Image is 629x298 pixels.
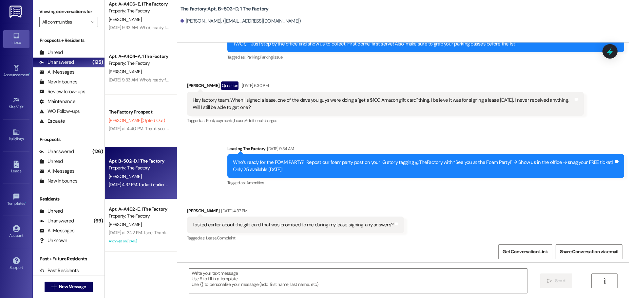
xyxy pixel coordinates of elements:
[3,191,29,209] a: Templates •
[233,159,614,173] div: Who’s ready for the FOAM PARTY?! Repost our foam party post on your IG story tagging @TheFactory ...
[29,72,30,76] span: •
[240,82,269,89] div: [DATE] 6:30 PM
[109,60,169,67] div: Property: The Factory
[109,182,324,187] div: [DATE] 4:37 PM: I asked earlier about the gift card that was promised to me during my lease signi...
[39,49,63,56] div: Unread
[246,180,264,185] span: Amenities
[181,18,301,25] div: [PERSON_NAME]. ([EMAIL_ADDRESS][DOMAIN_NAME])
[39,168,74,175] div: All Messages
[39,98,75,105] div: Maintenance
[3,127,29,144] a: Buildings
[109,173,142,179] span: [PERSON_NAME]
[3,159,29,176] a: Leads
[39,118,65,125] div: Escalate
[33,37,105,44] div: Prospects + Residents
[109,109,169,115] div: The Factory Prospect
[109,8,169,14] div: Property: The Factory
[109,158,169,165] div: Apt. B~502~D, 1 The Factory
[39,69,74,76] div: All Messages
[39,267,79,274] div: Past Residents
[39,7,98,17] label: Viewing conversations for
[33,196,105,202] div: Residents
[109,213,169,219] div: Property: The Factory
[109,53,169,60] div: Apt. A~A404~A, 1 The Factory
[260,54,283,60] span: Parking issue
[265,145,294,152] div: [DATE] 9:34 AM
[109,69,142,75] span: [PERSON_NAME]
[45,282,93,292] button: New Message
[3,223,29,241] a: Account
[109,221,142,227] span: [PERSON_NAME]
[33,136,105,143] div: Prospects
[540,273,572,288] button: Send
[39,237,67,244] div: Unknown
[39,79,77,85] div: New Inbounds
[555,277,565,284] span: Send
[25,200,26,205] span: •
[234,118,245,123] span: Lease ,
[3,255,29,273] a: Support
[109,117,165,123] span: [PERSON_NAME] (Opted Out)
[181,6,269,12] b: The Factory: Apt. B~502~D, 1 The Factory
[39,227,74,234] div: All Messages
[3,30,29,48] a: Inbox
[39,208,63,215] div: Unread
[42,17,87,27] input: All communities
[59,283,86,290] span: New Message
[109,25,536,30] div: [DATE] 9:33 AM: Who’s ready for the FOAM PARTY?! Repost our foam party post on your IG story tagg...
[109,165,169,171] div: Property: The Factory
[91,57,105,67] div: (195)
[556,244,622,259] button: Share Conversation via email
[109,77,536,83] div: [DATE] 9:33 AM: Who’s ready for the FOAM PARTY?! Repost our foam party post on your IG story tagg...
[109,230,209,236] div: [DATE] at 3:22 PM: I see. Thank you, [PERSON_NAME]!
[187,116,584,125] div: Tagged as:
[221,81,238,90] div: Question
[92,216,105,226] div: (69)
[39,178,77,184] div: New Inbounds
[560,248,618,255] span: Share Conversation via email
[39,88,85,95] div: Review follow-ups
[51,284,56,289] i: 
[227,178,624,187] div: Tagged as:
[39,59,74,66] div: Unanswered
[39,158,63,165] div: Unread
[91,147,105,157] div: (126)
[109,1,169,8] div: Apt. A~A406~E, 1 The Factory
[108,237,170,245] div: Archived on [DATE]
[39,218,74,224] div: Unanswered
[227,145,624,154] div: Leasing The Factory
[109,16,142,22] span: [PERSON_NAME]
[24,104,25,108] span: •
[109,206,169,213] div: Apt. A~A402~E, 1 The Factory
[219,207,247,214] div: [DATE] 4:37 PM
[109,126,438,131] div: [DATE] at 4:40 PM: Thank you. You will no longer receive texts from this thread. Please reply wit...
[602,278,607,284] i: 
[187,233,404,243] div: Tagged as:
[39,148,74,155] div: Unanswered
[193,221,393,228] div: I asked earlier about the gift card that was promised to me during my lease signing. any answers?
[498,244,552,259] button: Get Conversation Link
[217,235,235,241] span: Complaint
[227,52,624,62] div: Tagged as:
[187,207,404,217] div: [PERSON_NAME]
[10,6,23,18] img: ResiDesk Logo
[91,19,94,25] i: 
[503,248,548,255] span: Get Conversation Link
[245,118,277,123] span: Additional charges
[193,97,573,111] div: Hey factory team. When I signed a lease, one of the days you guys were doing a "get a $100 Amazon...
[33,255,105,262] div: Past + Future Residents
[246,54,260,60] span: Parking ,
[206,235,217,241] span: Lease ,
[187,81,584,92] div: [PERSON_NAME]
[3,95,29,112] a: Site Visit •
[206,118,234,123] span: Rent/payments ,
[547,278,552,284] i: 
[39,108,80,115] div: WO Follow-ups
